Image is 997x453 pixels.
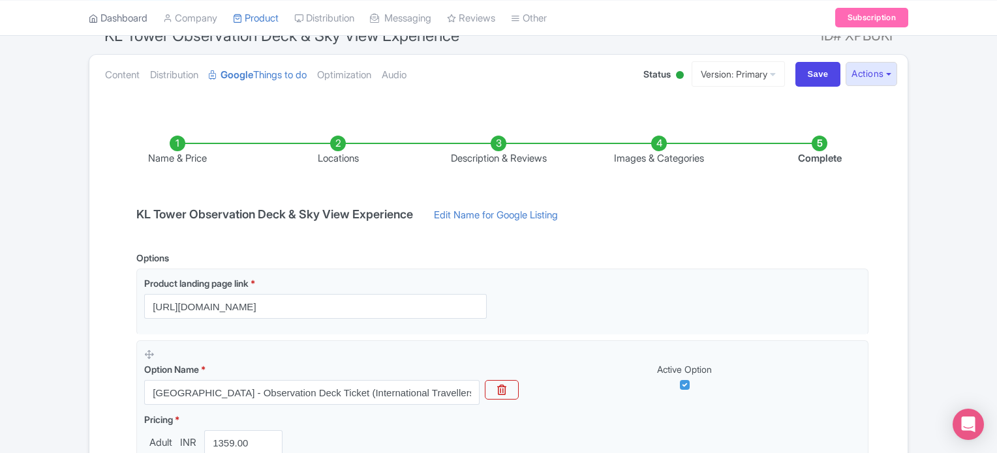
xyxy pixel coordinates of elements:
[150,55,198,96] a: Distribution
[382,55,406,96] a: Audio
[821,23,893,49] span: ID# XPBUKI
[144,364,199,375] span: Option Name
[104,26,459,45] span: KL Tower Observation Deck & Sky View Experience
[739,136,900,166] li: Complete
[177,435,199,450] span: INR
[144,278,249,289] span: Product landing page link
[835,8,908,27] a: Subscription
[795,62,841,87] input: Save
[317,55,371,96] a: Optimization
[673,66,686,86] div: Active
[643,67,671,81] span: Status
[144,435,177,450] span: Adult
[209,55,307,96] a: GoogleThings to do
[657,364,712,375] span: Active Option
[258,136,418,166] li: Locations
[421,208,571,229] a: Edit Name for Google Listing
[144,380,480,405] input: Option Name
[953,409,984,440] div: Open Intercom Messenger
[846,62,897,86] button: Actions
[221,68,253,83] strong: Google
[136,251,169,265] div: Options
[579,136,739,166] li: Images & Categories
[692,61,785,87] a: Version: Primary
[418,136,579,166] li: Description & Reviews
[129,208,421,221] h4: KL Tower Observation Deck & Sky View Experience
[144,414,173,425] span: Pricing
[105,55,140,96] a: Content
[144,294,487,319] input: Product landing page link
[97,136,258,166] li: Name & Price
